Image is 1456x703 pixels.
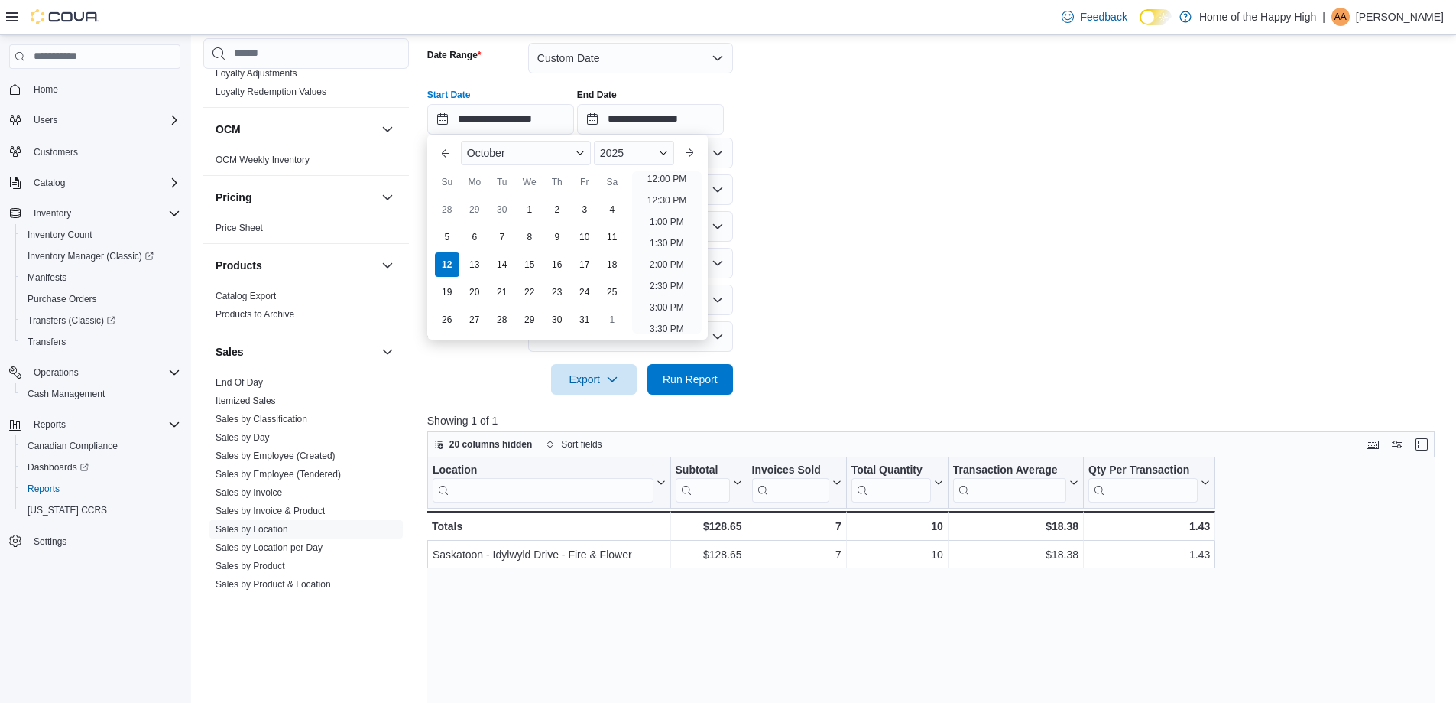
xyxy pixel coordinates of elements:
[216,432,270,443] a: Sales by Day
[1199,8,1316,26] p: Home of the Happy High
[427,89,471,101] label: Start Date
[545,225,569,249] div: day-9
[21,385,180,403] span: Cash Management
[545,197,569,222] div: day-2
[1412,435,1431,454] button: Enter fullscreen
[21,385,111,403] a: Cash Management
[632,171,702,334] ul: Time
[216,560,285,572] span: Sales by Product
[216,122,241,137] h3: OCM
[378,343,397,361] button: Sales
[577,104,724,135] input: Press the down key to open a popover containing a calendar.
[677,141,702,165] button: Next month
[34,207,71,220] span: Inventory
[216,487,282,499] span: Sales by Invoice
[462,252,487,277] div: day-13
[15,383,186,405] button: Cash Management
[1088,464,1210,503] button: Qty Per Transaction
[21,290,103,308] a: Purchase Orders
[545,308,569,332] div: day-30
[15,500,186,521] button: [US_STATE] CCRS
[34,114,57,126] span: Users
[34,418,66,431] span: Reports
[540,435,608,454] button: Sort fields
[953,464,1078,503] button: Transaction Average
[216,395,276,407] span: Itemized Sales
[433,196,626,334] div: October, 2025
[644,255,690,274] li: 2:00 PM
[490,280,514,304] div: day-21
[490,308,514,332] div: day-28
[3,109,186,131] button: Users
[1088,464,1198,503] div: Qty Per Transaction
[28,440,118,452] span: Canadian Compliance
[953,545,1078,564] div: $18.38
[15,288,186,310] button: Purchase Orders
[1356,8,1444,26] p: [PERSON_NAME]
[427,49,482,61] label: Date Range
[378,256,397,275] button: Products
[953,464,1066,503] div: Transaction Average
[21,226,99,244] a: Inventory Count
[435,308,459,332] div: day-26
[15,435,186,457] button: Canadian Compliance
[216,377,263,388] a: End Of Day
[28,461,89,474] span: Dashboards
[203,373,409,636] div: Sales
[21,269,73,287] a: Manifests
[378,120,397,138] button: OCM
[851,464,943,503] button: Total Quantity
[203,219,409,243] div: Pricing
[490,225,514,249] div: day-7
[1088,464,1198,478] div: Qty Per Transaction
[21,311,180,330] span: Transfers (Classic)
[28,111,180,129] span: Users
[851,517,943,535] div: 10
[216,376,263,389] span: End Of Day
[1056,2,1133,32] a: Feedback
[517,197,542,222] div: day-1
[216,505,325,517] span: Sales by Invoice & Product
[517,170,542,194] div: We
[517,252,542,277] div: day-15
[28,142,180,161] span: Customers
[28,532,73,551] a: Settings
[462,280,487,304] div: day-20
[21,269,180,287] span: Manifests
[572,225,597,249] div: day-10
[216,524,288,535] a: Sales by Location
[435,197,459,222] div: day-28
[34,146,78,158] span: Customers
[216,258,375,273] button: Products
[449,438,533,451] span: 20 columns hidden
[663,372,718,387] span: Run Report
[216,291,276,301] a: Catalog Export
[216,122,375,137] button: OCM
[216,309,294,320] a: Products to Archive
[21,437,124,455] a: Canadian Compliance
[3,172,186,194] button: Catalog
[1364,435,1382,454] button: Keyboard shortcuts
[28,204,180,223] span: Inventory
[28,363,85,382] button: Operations
[545,280,569,304] div: day-23
[572,280,597,304] div: day-24
[712,184,724,196] button: Open list of options
[15,478,186,500] button: Reports
[490,252,514,277] div: day-14
[751,464,829,503] div: Invoices Sold
[28,80,180,99] span: Home
[600,252,624,277] div: day-18
[490,170,514,194] div: Tu
[712,147,724,159] button: Open list of options
[216,578,331,591] span: Sales by Product & Location
[560,364,627,395] span: Export
[28,532,180,551] span: Settings
[545,252,569,277] div: day-16
[21,480,180,498] span: Reports
[433,545,666,564] div: Saskatoon - Idylwyld Drive - Fire & Flower
[216,86,326,98] span: Loyalty Redemption Values
[851,545,943,564] div: 10
[216,431,270,444] span: Sales by Day
[203,64,409,107] div: Loyalty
